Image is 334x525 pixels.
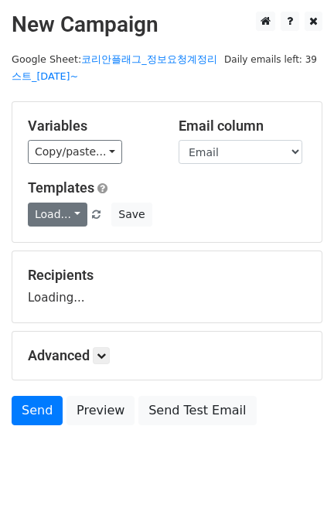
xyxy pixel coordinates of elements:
[219,51,322,68] span: Daily emails left: 39
[12,396,63,425] a: Send
[12,53,217,83] small: Google Sheet:
[219,53,322,65] a: Daily emails left: 39
[28,267,306,284] h5: Recipients
[28,267,306,307] div: Loading...
[138,396,256,425] a: Send Test Email
[66,396,135,425] a: Preview
[28,203,87,227] a: Load...
[28,179,94,196] a: Templates
[28,118,155,135] h5: Variables
[179,118,306,135] h5: Email column
[111,203,152,227] button: Save
[12,53,217,83] a: 코리안플래그_정보요청계정리스트_[DATE]~
[28,347,306,364] h5: Advanced
[12,12,322,38] h2: New Campaign
[28,140,122,164] a: Copy/paste...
